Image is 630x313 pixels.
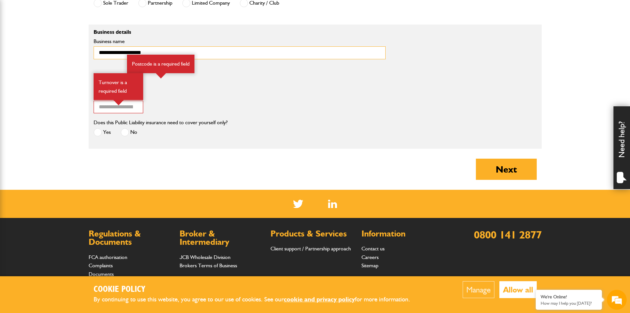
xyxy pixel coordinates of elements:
label: Business name [94,39,386,44]
a: Client support / Partnership approach [271,245,351,252]
p: By continuing to use this website, you agree to our use of cookies. See our for more information. [94,294,421,305]
h2: Information [361,230,446,238]
input: Enter your last name [9,61,121,76]
div: Minimize live chat window [108,3,124,19]
img: error-box-arrow.svg [113,100,124,105]
img: Linked In [328,200,337,208]
div: Postcode is a required field [127,55,194,73]
a: Documents [89,271,114,277]
h2: Products & Services [271,230,355,238]
label: No [121,128,137,136]
a: Sitemap [361,262,378,269]
input: Enter your email address [9,81,121,95]
h2: Cookie Policy [94,285,421,295]
a: 0800 141 2877 [474,228,542,241]
div: Need help? [613,106,630,189]
a: Careers [361,254,379,260]
div: Turnover is a required field [94,73,143,100]
a: FCA authorisation [89,254,127,260]
p: How may I help you today? [541,301,597,306]
img: error-box-arrow.svg [156,73,166,78]
div: Chat with us now [34,37,111,46]
label: Does this Public Liability insurance need to cover yourself only? [94,120,228,125]
p: Business details [94,29,386,35]
h2: Regulations & Documents [89,230,173,246]
a: LinkedIn [328,200,337,208]
div: We're Online! [541,294,597,300]
button: Allow all [499,281,537,298]
img: Twitter [293,200,303,208]
a: JCB Wholesale Division [180,254,231,260]
img: d_20077148190_company_1631870298795_20077148190 [11,37,28,46]
a: cookie and privacy policy [284,295,355,303]
label: Yes [94,128,111,136]
button: Manage [463,281,494,298]
h2: Broker & Intermediary [180,230,264,246]
em: Start Chat [90,204,120,213]
a: Brokers Terms of Business [180,262,237,269]
a: Contact us [361,245,385,252]
textarea: Type your message and hit 'Enter' [9,120,121,198]
input: Enter your phone number [9,100,121,115]
button: Next [476,159,537,180]
a: Complaints [89,262,113,269]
